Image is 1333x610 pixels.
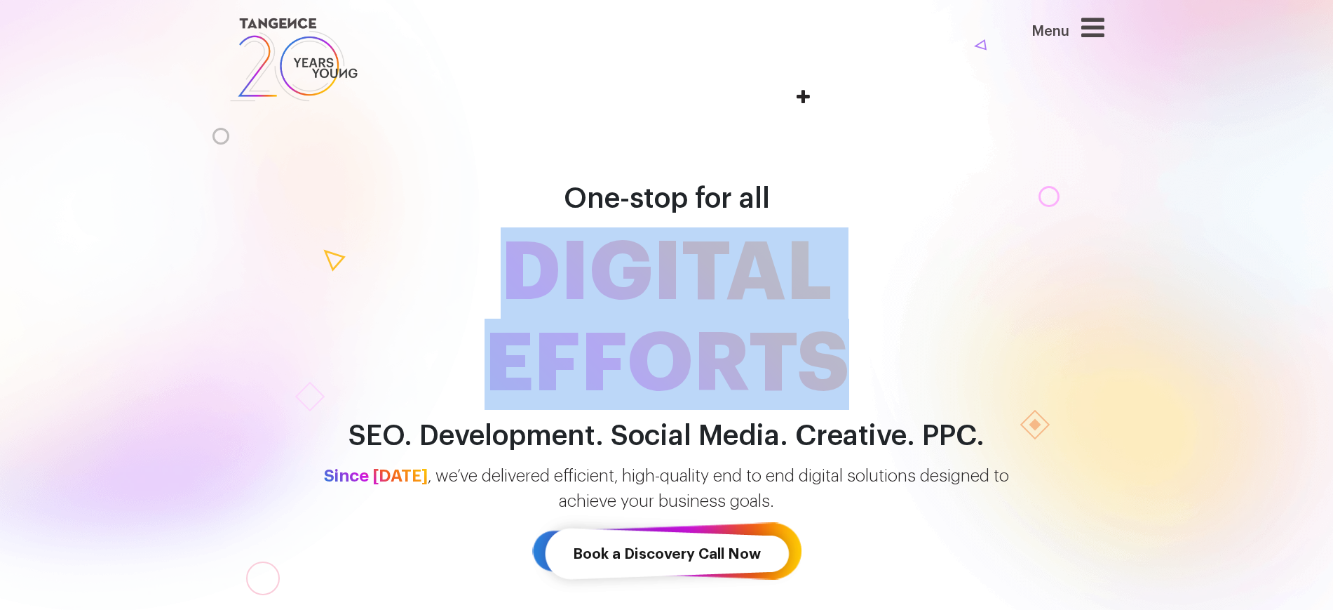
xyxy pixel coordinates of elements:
[532,514,801,595] a: Book a Discovery Call Now
[564,185,770,213] span: One-stop for all
[324,468,428,484] span: Since [DATE]
[229,14,360,105] img: logo SVG
[267,463,1067,514] p: , we’ve delivered efficient, high-quality end to end digital solutions designed to achieve your b...
[267,420,1067,452] h2: SEO. Development. Social Media. Creative. PPC.
[267,227,1067,410] span: DIGITAL EFFORTS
